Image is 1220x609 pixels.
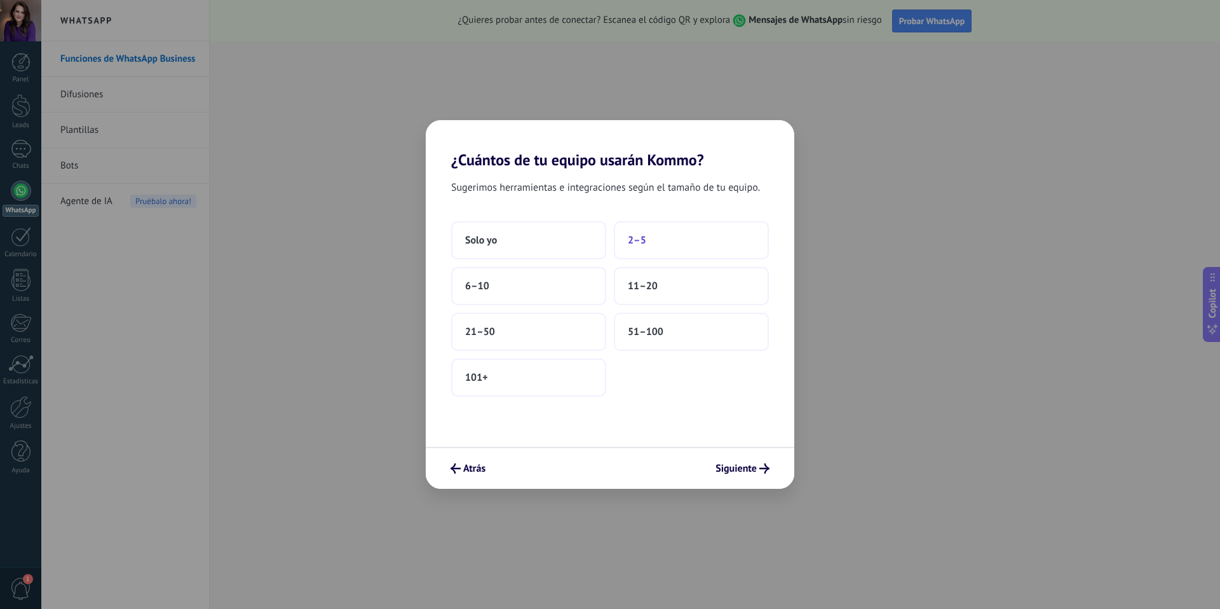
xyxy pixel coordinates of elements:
[614,221,769,259] button: 2–5
[465,325,495,338] span: 21–50
[628,325,663,338] span: 51–100
[614,313,769,351] button: 51–100
[451,313,606,351] button: 21–50
[451,221,606,259] button: Solo yo
[463,464,485,473] span: Atrás
[465,371,488,384] span: 101+
[628,234,646,247] span: 2–5
[628,280,658,292] span: 11–20
[614,267,769,305] button: 11–20
[445,458,491,479] button: Atrás
[451,267,606,305] button: 6–10
[451,179,760,196] span: Sugerimos herramientas e integraciones según el tamaño de tu equipo.
[710,458,775,479] button: Siguiente
[465,280,489,292] span: 6–10
[715,464,757,473] span: Siguiente
[426,120,794,169] h2: ¿Cuántos de tu equipo usarán Kommo?
[451,359,606,397] button: 101+
[465,234,497,247] span: Solo yo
